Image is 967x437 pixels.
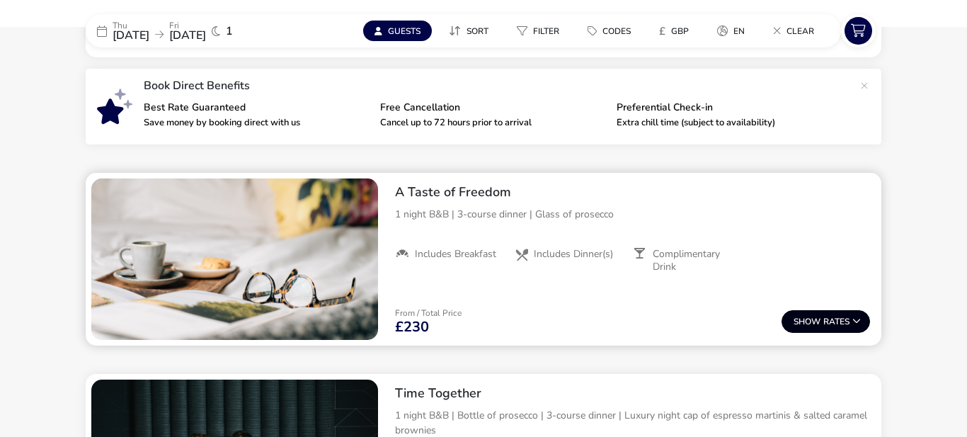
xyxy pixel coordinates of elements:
[395,385,870,402] h2: Time Together
[380,118,605,127] p: Cancel up to 72 hours prior to arrival
[395,320,429,334] span: £230
[671,25,689,37] span: GBP
[534,248,613,261] span: Includes Dinner(s)
[380,103,605,113] p: Free Cancellation
[706,21,756,41] button: en
[505,21,571,41] button: Filter
[648,21,700,41] button: £GBP
[706,21,762,41] naf-pibe-menu-bar-item: en
[733,25,745,37] span: en
[169,28,206,43] span: [DATE]
[144,118,369,127] p: Save money by booking direct with us
[659,24,665,38] i: £
[91,178,378,340] swiper-slide: 1 / 1
[617,103,842,113] p: Preferential Check-in
[533,25,559,37] span: Filter
[602,25,631,37] span: Codes
[786,25,814,37] span: Clear
[648,21,706,41] naf-pibe-menu-bar-item: £GBP
[363,21,437,41] naf-pibe-menu-bar-item: Guests
[467,25,488,37] span: Sort
[395,207,870,222] p: 1 night B&B | 3-course dinner | Glass of prosecco
[415,248,496,261] span: Includes Breakfast
[388,25,420,37] span: Guests
[437,21,500,41] button: Sort
[144,80,853,91] p: Book Direct Benefits
[226,25,233,37] span: 1
[576,21,642,41] button: Codes
[113,28,149,43] span: [DATE]
[144,103,369,113] p: Best Rate Guaranteed
[762,21,831,41] naf-pibe-menu-bar-item: Clear
[617,118,842,127] p: Extra chill time (subject to availability)
[113,21,149,30] p: Thu
[505,21,576,41] naf-pibe-menu-bar-item: Filter
[653,248,740,273] span: Complimentary Drink
[169,21,206,30] p: Fri
[762,21,825,41] button: Clear
[395,309,462,317] p: From / Total Price
[576,21,648,41] naf-pibe-menu-bar-item: Codes
[395,184,870,200] h2: A Taste of Freedom
[384,173,881,285] div: A Taste of Freedom1 night B&B | 3-course dinner | Glass of proseccoIncludes BreakfastIncludes Din...
[782,310,870,333] button: ShowRates
[794,317,823,327] span: Show
[86,14,298,47] div: Thu[DATE]Fri[DATE]1
[437,21,505,41] naf-pibe-menu-bar-item: Sort
[363,21,432,41] button: Guests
